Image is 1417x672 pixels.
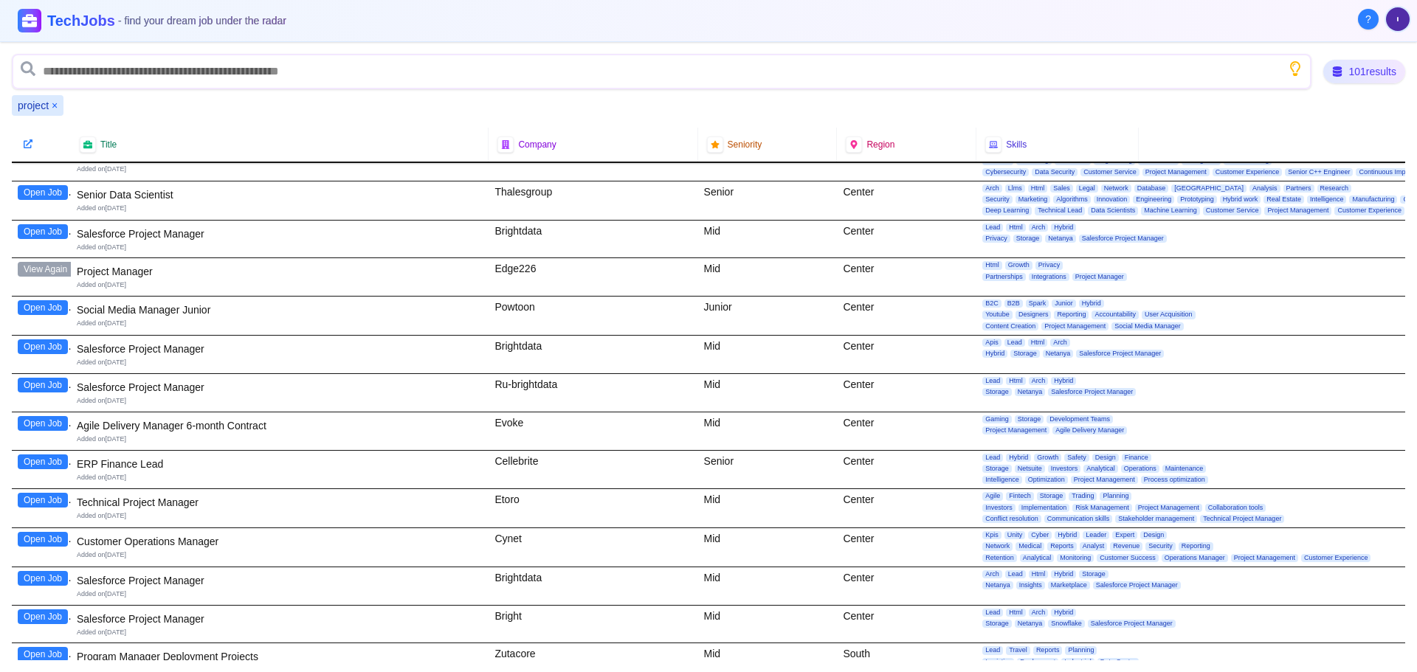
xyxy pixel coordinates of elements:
[77,396,483,406] div: Added on [DATE]
[982,554,1017,562] span: Retention
[982,581,1013,589] span: Netanya
[1110,542,1142,550] span: Revenue
[1071,476,1138,484] span: Project Management
[1033,646,1063,654] span: Reports
[489,221,697,258] div: Brightdata
[1041,322,1109,330] span: Project Management
[1026,299,1049,308] span: Spark
[1145,542,1176,550] span: Security
[982,646,1003,654] span: Lead
[1141,476,1208,484] span: Process optimization
[18,571,68,586] button: Open Job
[518,139,556,150] span: Company
[1005,261,1032,269] span: Growth
[1135,504,1202,512] span: Project Management
[18,416,68,431] button: Open Job
[489,297,697,335] div: Powtoon
[982,515,1041,523] span: Conflict resolution
[1053,195,1091,204] span: Algorithms
[1115,515,1197,523] span: Stakeholder management
[982,261,1002,269] span: Html
[489,567,697,605] div: Brightdata
[1264,207,1331,215] span: Project Management
[489,258,697,296] div: Edge226
[77,434,483,444] div: Added on [DATE]
[982,235,1010,243] span: Privacy
[982,168,1029,176] span: Cybersecurity
[1032,168,1078,176] span: Data Security
[698,374,838,412] div: Mid
[1020,554,1055,562] span: Analytical
[982,339,1001,347] span: Apis
[1317,184,1352,193] span: Research
[837,489,976,527] div: Center
[837,374,976,412] div: Center
[489,181,697,220] div: Thalesgroup
[1142,168,1210,176] span: Project Management
[1220,195,1261,204] span: Hybrid work
[1043,350,1074,358] span: Netanya
[1054,311,1089,319] span: Reporting
[1047,415,1113,423] span: Development Teams
[77,511,483,521] div: Added on [DATE]
[1263,195,1304,204] span: Real Estate
[1035,261,1063,269] span: Privacy
[1097,554,1159,562] span: Customer Success
[1048,388,1136,396] span: Salesforce Project Manager
[489,336,697,373] div: Brightdata
[77,473,483,482] div: Added on [DATE]
[1249,184,1280,193] span: Analysis
[18,378,68,392] button: Open Job
[47,10,286,31] h1: TechJobs
[837,297,976,335] div: Center
[837,258,976,296] div: Center
[982,311,1013,319] span: Youtube
[982,350,1007,358] span: Hybrid
[1016,195,1051,204] span: Marketing
[77,550,483,560] div: Added on [DATE]
[982,322,1038,330] span: Content Creation
[1048,581,1090,589] span: Marketplace
[698,451,838,489] div: Senior
[837,336,976,373] div: Center
[77,358,483,367] div: Added on [DATE]
[1006,224,1026,232] span: Html
[982,531,1001,539] span: Kpis
[837,606,976,643] div: Center
[982,504,1016,512] span: Investors
[1064,454,1089,462] span: Safety
[77,204,483,213] div: Added on [DATE]
[982,476,1022,484] span: Intelligence
[837,412,976,450] div: Center
[489,451,697,489] div: Cellebrite
[77,187,483,202] div: Senior Data Scientist
[1048,465,1081,473] span: Investors
[1028,184,1048,193] span: Html
[1365,12,1371,27] span: ?
[1288,61,1303,76] button: Show search tips
[1052,426,1127,434] span: Agile Delivery Manager
[1045,235,1076,243] span: Netanya
[1006,454,1031,462] span: Hybrid
[77,534,483,549] div: Customer Operations Manager
[77,495,483,510] div: Technical Project Manager
[1028,339,1048,347] span: Html
[1004,531,1026,539] span: Unity
[1162,554,1228,562] span: Operations Manager
[1142,311,1196,319] span: User Acquisition
[837,221,976,258] div: Center
[1101,184,1131,193] span: Network
[1050,184,1073,193] span: Sales
[1093,581,1181,589] span: Salesforce Project Manager
[18,262,73,277] button: View Again
[18,493,68,508] button: Open Job
[489,412,697,450] div: Evoke
[18,339,68,354] button: Open Job
[982,377,1003,385] span: Lead
[982,273,1026,281] span: Partnerships
[77,226,483,241] div: Salesforce Project Manager
[698,181,838,220] div: Senior
[982,388,1012,396] span: Storage
[1200,515,1284,523] span: Technical Project Manager
[1177,195,1217,204] span: Prototyping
